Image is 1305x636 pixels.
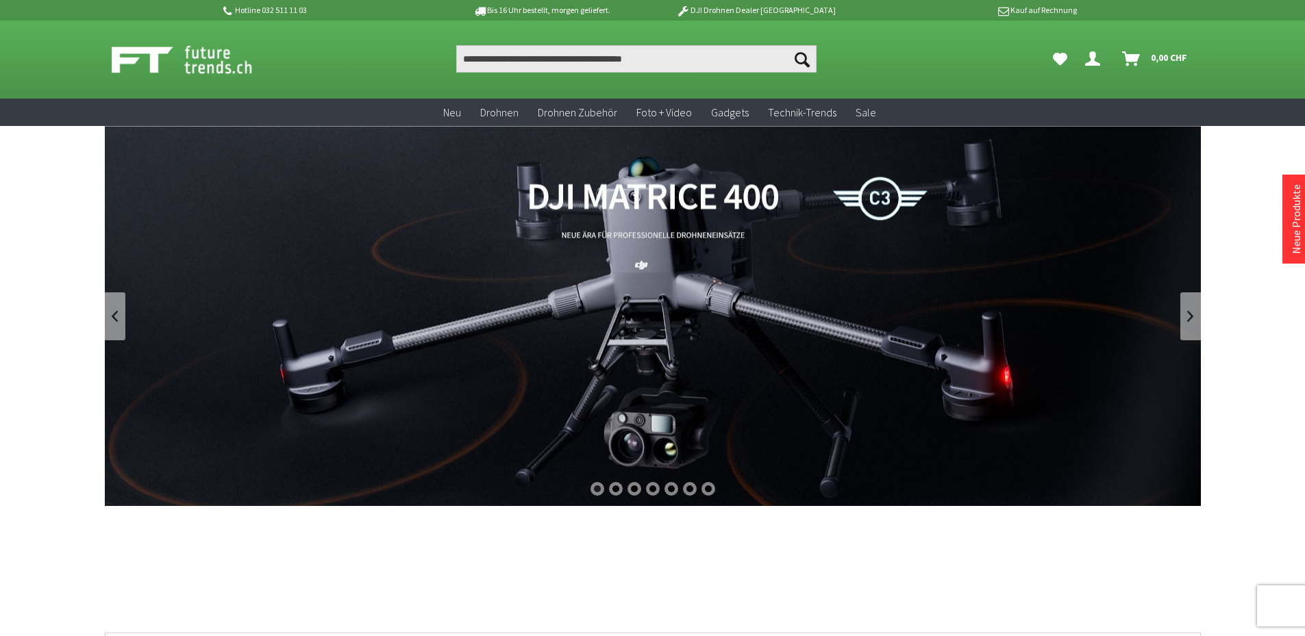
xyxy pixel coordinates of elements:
p: Bis 16 Uhr bestellt, morgen geliefert. [435,2,649,18]
a: Neue Produkte [1289,184,1303,254]
div: 7 [701,482,715,496]
span: Drohnen [480,105,519,119]
div: 3 [627,482,641,496]
span: Drohnen Zubehör [538,105,617,119]
div: 6 [683,482,697,496]
span: Foto + Video [636,105,692,119]
span: Neu [443,105,461,119]
div: 5 [664,482,678,496]
a: Foto + Video [627,99,701,127]
a: Warenkorb [1117,45,1194,73]
span: 0,00 CHF [1151,47,1187,68]
input: Produkt, Marke, Kategorie, EAN, Artikelnummer… [456,45,817,73]
a: Gadgets [701,99,758,127]
img: Shop Futuretrends - zur Startseite wechseln [112,42,282,77]
span: Gadgets [711,105,749,119]
a: Drohnen Zubehör [528,99,627,127]
div: 1 [591,482,604,496]
span: Technik-Trends [768,105,836,119]
a: Meine Favoriten [1046,45,1074,73]
p: Kauf auf Rechnung [863,2,1077,18]
a: Sale [846,99,886,127]
span: Sale [856,105,876,119]
a: DJI Matrice 400 [105,126,1201,506]
div: 2 [609,482,623,496]
button: Suchen [788,45,817,73]
p: Hotline 032 511 11 03 [221,2,435,18]
a: Neu [434,99,471,127]
div: 4 [646,482,660,496]
a: Technik-Trends [758,99,846,127]
a: Drohnen [471,99,528,127]
a: Dein Konto [1080,45,1111,73]
p: DJI Drohnen Dealer [GEOGRAPHIC_DATA] [649,2,862,18]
